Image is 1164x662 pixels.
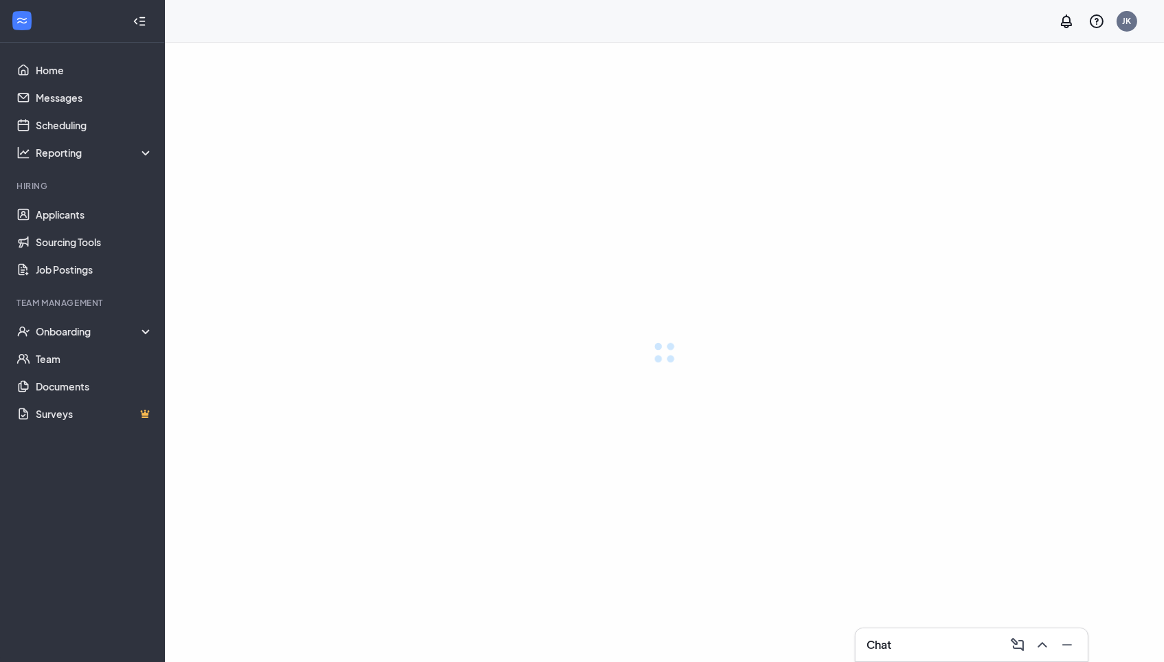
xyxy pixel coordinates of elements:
[133,14,146,28] svg: Collapse
[1059,637,1075,653] svg: Minimize
[15,14,29,27] svg: WorkstreamLogo
[36,56,153,84] a: Home
[1058,13,1075,30] svg: Notifications
[1034,637,1051,653] svg: ChevronUp
[36,373,153,400] a: Documents
[1030,634,1052,656] button: ChevronUp
[16,180,150,192] div: Hiring
[1055,634,1077,656] button: Minimize
[1005,634,1027,656] button: ComposeMessage
[36,345,153,373] a: Team
[1088,13,1105,30] svg: QuestionInfo
[1123,15,1132,27] div: JK
[866,637,891,652] h3: Chat
[36,324,154,338] div: Onboarding
[36,111,153,139] a: Scheduling
[1009,637,1026,653] svg: ComposeMessage
[36,201,153,228] a: Applicants
[16,297,150,309] div: Team Management
[16,146,30,159] svg: Analysis
[36,400,153,428] a: SurveysCrown
[16,324,30,338] svg: UserCheck
[36,84,153,111] a: Messages
[36,228,153,256] a: Sourcing Tools
[36,256,153,283] a: Job Postings
[36,146,154,159] div: Reporting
